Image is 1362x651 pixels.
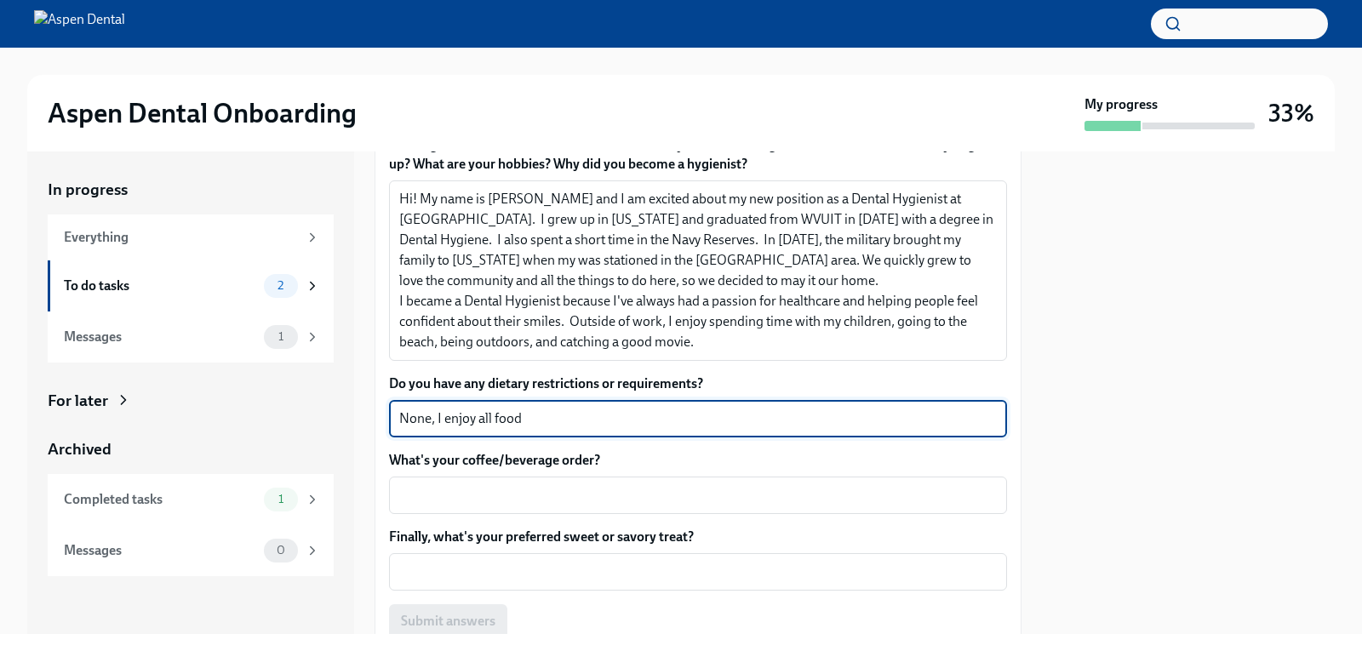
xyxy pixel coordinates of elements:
label: What's your coffee/beverage order? [389,451,1007,470]
div: Messages [64,328,257,346]
a: Everything [48,214,334,260]
label: Finally, what's your preferred sweet or savory treat? [389,528,1007,546]
textarea: Hi! My name is [PERSON_NAME] and I am excited about my new position as a Dental Hygienist at [GEO... [399,189,997,352]
a: For later [48,390,334,412]
div: Everything [64,228,298,247]
a: Archived [48,438,334,460]
div: To do tasks [64,277,257,295]
span: 0 [266,544,295,557]
a: Messages1 [48,311,334,363]
a: To do tasks2 [48,260,334,311]
div: Completed tasks [64,490,257,509]
span: 1 [268,493,294,505]
h3: 33% [1268,98,1314,128]
h2: Aspen Dental Onboarding [48,96,357,130]
a: Completed tasks1 [48,474,334,525]
textarea: None, I enjoy all food [399,408,997,429]
div: Messages [64,541,257,560]
a: In progress [48,179,334,201]
label: Please give us a short bio, that we can share with your new colleagues. For instance, where did y... [389,136,1007,174]
label: Do you have any dietary restrictions or requirements? [389,374,1007,393]
span: 2 [267,279,294,292]
span: 1 [268,330,294,343]
div: For later [48,390,108,412]
img: Aspen Dental [34,10,125,37]
strong: My progress [1084,95,1158,114]
a: Messages0 [48,525,334,576]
